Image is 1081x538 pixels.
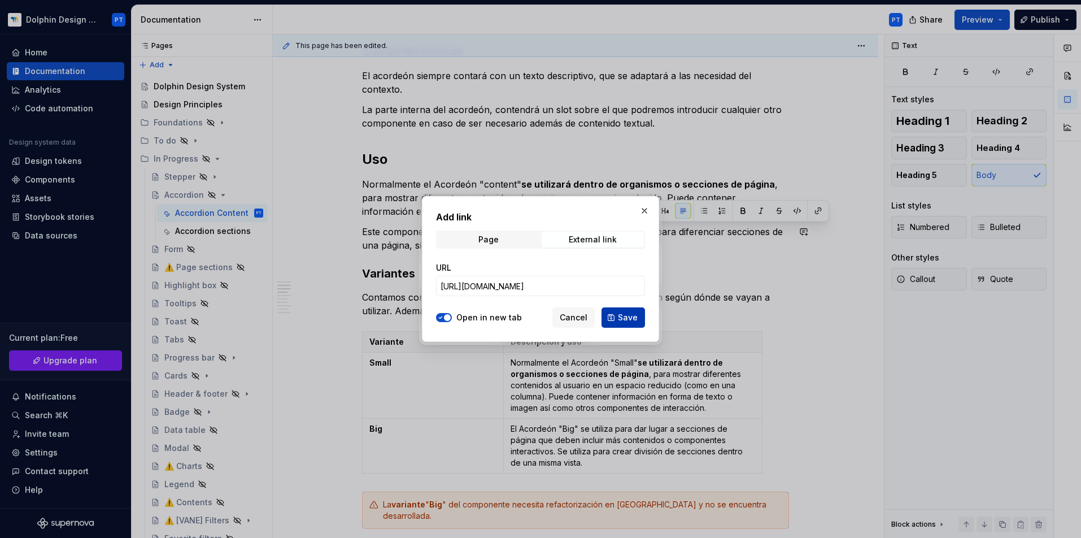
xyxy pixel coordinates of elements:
div: Page [478,235,499,244]
label: Open in new tab [456,312,522,323]
label: URL [436,262,451,274]
h2: Add link [436,210,645,224]
span: Cancel [560,312,587,323]
input: https:// [436,276,645,296]
div: External link [569,235,617,244]
span: Save [618,312,638,323]
button: Cancel [552,307,595,328]
button: Save [601,307,645,328]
